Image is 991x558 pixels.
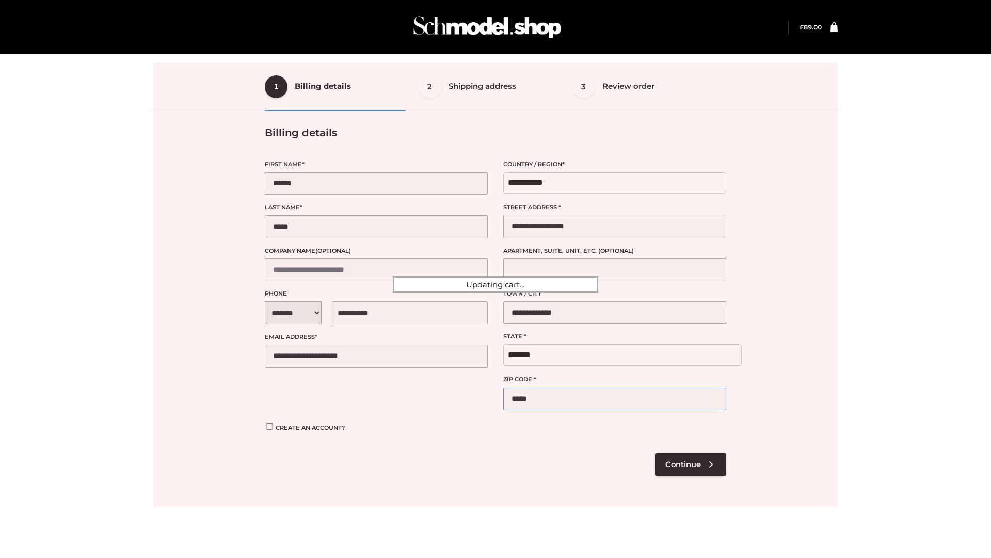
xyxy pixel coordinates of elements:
bdi: 89.00 [800,23,822,31]
a: £89.00 [800,23,822,31]
span: £ [800,23,804,31]
div: Updating cart... [393,276,598,293]
img: Schmodel Admin 964 [410,7,565,48]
